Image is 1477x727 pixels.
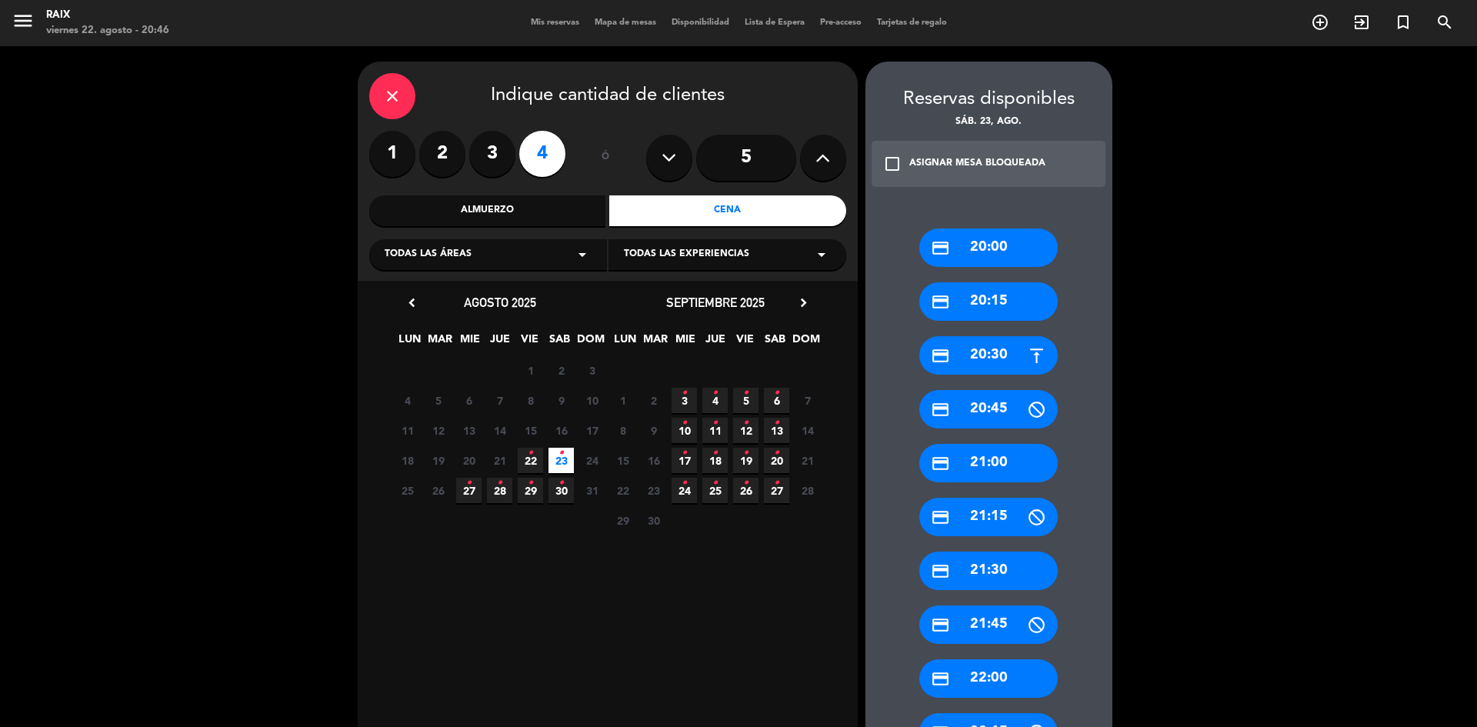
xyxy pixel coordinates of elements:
span: 4 [395,388,420,413]
span: Tarjetas de regalo [869,18,955,27]
i: arrow_drop_down [573,245,592,264]
button: menu [12,9,35,38]
span: 4 [702,388,728,413]
span: 27 [764,478,789,503]
span: 17 [672,448,697,473]
i: chevron_right [795,295,812,311]
span: 13 [456,418,482,443]
span: 24 [579,448,605,473]
span: 22 [610,478,635,503]
span: 18 [702,448,728,473]
div: sáb. 23, ago. [865,115,1112,130]
i: menu [12,9,35,32]
span: 29 [518,478,543,503]
span: 7 [795,388,820,413]
div: 21:00 [919,444,1058,482]
i: • [774,471,779,495]
span: 21 [487,448,512,473]
div: 20:15 [919,282,1058,321]
i: • [774,411,779,435]
i: credit_card [931,238,950,258]
span: 6 [764,388,789,413]
div: 21:45 [919,605,1058,644]
span: 12 [733,418,759,443]
span: Disponibilidad [664,18,737,27]
span: Mis reservas [523,18,587,27]
span: 8 [518,388,543,413]
span: 31 [579,478,605,503]
i: • [466,471,472,495]
span: 3 [579,358,605,383]
i: close [383,87,402,105]
span: 16 [548,418,574,443]
i: credit_card [931,562,950,581]
span: 26 [733,478,759,503]
span: 17 [579,418,605,443]
span: 11 [702,418,728,443]
span: 26 [425,478,451,503]
i: credit_card [931,292,950,312]
div: 20:00 [919,228,1058,267]
span: 15 [518,418,543,443]
div: 21:15 [919,498,1058,536]
div: viernes 22. agosto - 20:46 [46,23,169,38]
i: • [743,441,749,465]
span: SAB [547,330,572,355]
span: SAB [762,330,788,355]
span: 19 [425,448,451,473]
i: • [743,471,749,495]
span: 21 [795,448,820,473]
i: • [558,471,564,495]
span: MIE [672,330,698,355]
span: 28 [487,478,512,503]
div: Reservas disponibles [865,85,1112,115]
span: 27 [456,478,482,503]
i: • [774,441,779,465]
span: 11 [395,418,420,443]
i: search [1435,13,1454,32]
span: VIE [732,330,758,355]
i: arrow_drop_down [812,245,831,264]
span: JUE [702,330,728,355]
div: 21:30 [919,552,1058,590]
i: • [712,441,718,465]
span: 22 [518,448,543,473]
div: RAIX [46,8,169,23]
i: • [712,471,718,495]
span: 20 [456,448,482,473]
span: 28 [795,478,820,503]
span: 5 [733,388,759,413]
i: • [682,411,687,435]
i: chevron_left [404,295,420,311]
span: LUN [612,330,638,355]
span: 5 [425,388,451,413]
div: 20:30 [919,336,1058,375]
i: • [558,441,564,465]
div: Almuerzo [369,195,606,226]
label: 4 [519,131,565,177]
i: • [497,471,502,495]
span: 14 [795,418,820,443]
span: MIE [457,330,482,355]
i: • [712,411,718,435]
span: VIE [517,330,542,355]
i: check_box_outline_blank [883,155,902,173]
span: 24 [672,478,697,503]
span: 3 [672,388,697,413]
div: ó [581,131,631,185]
i: • [682,471,687,495]
span: Pre-acceso [812,18,869,27]
span: 13 [764,418,789,443]
label: 3 [469,131,515,177]
span: Todas las experiencias [624,247,749,262]
span: agosto 2025 [464,295,536,310]
span: 25 [395,478,420,503]
span: 7 [487,388,512,413]
div: Indique cantidad de clientes [369,73,846,119]
span: 9 [641,418,666,443]
span: 16 [641,448,666,473]
span: 1 [518,358,543,383]
span: Lista de Espera [737,18,812,27]
span: 23 [641,478,666,503]
span: 12 [425,418,451,443]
